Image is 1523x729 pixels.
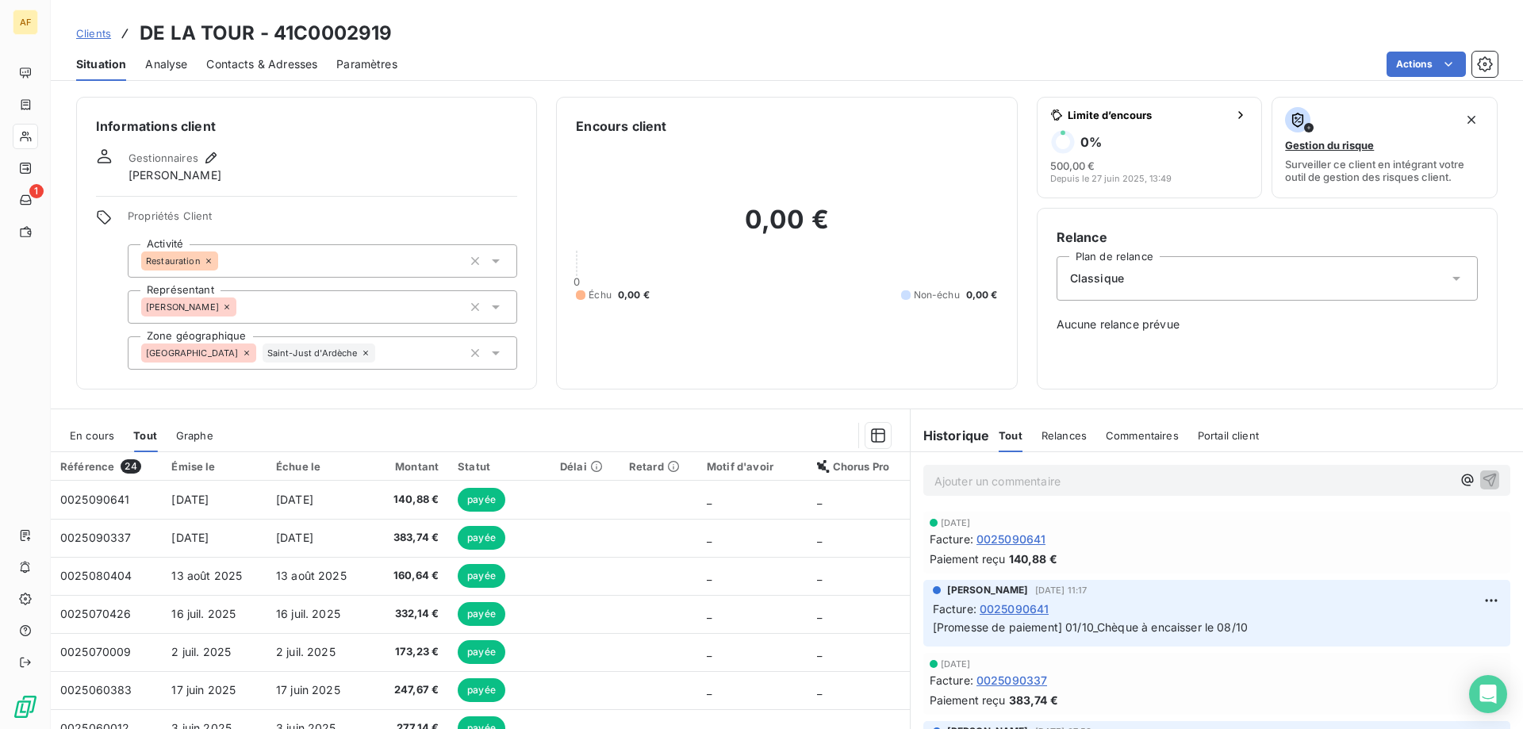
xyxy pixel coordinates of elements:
[707,569,712,582] span: _
[381,606,439,622] span: 332,14 €
[458,640,505,664] span: payée
[458,526,505,550] span: payée
[60,607,132,620] span: 0025070426
[13,694,38,719] img: Logo LeanPay
[129,152,198,164] span: Gestionnaires
[146,302,219,312] span: [PERSON_NAME]
[458,488,505,512] span: payée
[29,184,44,198] span: 1
[60,645,132,658] span: 0025070009
[206,56,317,72] span: Contacts & Adresses
[146,348,239,358] span: [GEOGRAPHIC_DATA]
[1106,429,1179,442] span: Commentaires
[76,25,111,41] a: Clients
[276,531,313,544] span: [DATE]
[1387,52,1466,77] button: Actions
[176,429,213,442] span: Graphe
[381,644,439,660] span: 173,23 €
[976,531,1046,547] span: 0025090641
[60,531,132,544] span: 0025090337
[817,683,822,696] span: _
[60,493,130,506] span: 0025090641
[574,275,580,288] span: 0
[1068,109,1229,121] span: Limite d’encours
[817,607,822,620] span: _
[817,460,900,473] div: Chorus Pro
[1285,158,1484,183] span: Surveiller ce client en intégrant votre outil de gestion des risques client.
[1198,429,1259,442] span: Portail client
[236,300,249,314] input: Ajouter une valeur
[133,429,157,442] span: Tout
[458,602,505,626] span: payée
[930,692,1006,708] span: Paiement reçu
[980,600,1049,617] span: 0025090641
[707,607,712,620] span: _
[1050,159,1095,172] span: 500,00 €
[911,426,990,445] h6: Historique
[914,288,960,302] span: Non-échu
[171,493,209,506] span: [DATE]
[60,683,132,696] span: 0025060383
[145,56,187,72] span: Analyse
[576,117,666,136] h6: Encours client
[1469,675,1507,713] div: Open Intercom Messenger
[381,492,439,508] span: 140,88 €
[276,460,362,473] div: Échue le
[1035,585,1088,595] span: [DATE] 11:17
[375,346,388,360] input: Ajouter une valeur
[76,27,111,40] span: Clients
[171,607,236,620] span: 16 juil. 2025
[933,600,976,617] span: Facture :
[276,607,340,620] span: 16 juil. 2025
[629,460,688,473] div: Retard
[70,429,114,442] span: En cours
[1037,97,1263,198] button: Limite d’encours0%500,00 €Depuis le 27 juin 2025, 13:49
[976,672,1048,689] span: 0025090337
[129,167,221,183] span: [PERSON_NAME]
[930,672,973,689] span: Facture :
[817,569,822,582] span: _
[947,583,1029,597] span: [PERSON_NAME]
[1080,134,1102,150] h6: 0 %
[171,531,209,544] span: [DATE]
[381,530,439,546] span: 383,74 €
[60,459,152,474] div: Référence
[1272,97,1498,198] button: Gestion du risqueSurveiller ce client en intégrant votre outil de gestion des risques client.
[933,620,1248,634] span: [Promesse de paiement] 01/10_Chèque à encaisser le 08/10
[171,683,236,696] span: 17 juin 2025
[276,645,336,658] span: 2 juil. 2025
[171,645,231,658] span: 2 juil. 2025
[1050,174,1172,183] span: Depuis le 27 juin 2025, 13:49
[267,348,358,358] span: Saint-Just d'Ardèche
[817,645,822,658] span: _
[381,460,439,473] div: Montant
[1285,139,1374,152] span: Gestion du risque
[276,493,313,506] span: [DATE]
[589,288,612,302] span: Échu
[458,564,505,588] span: payée
[336,56,397,72] span: Paramètres
[140,19,392,48] h3: DE LA TOUR - 41C0002919
[1042,429,1087,442] span: Relances
[146,256,201,266] span: Restauration
[1009,692,1058,708] span: 383,74 €
[13,10,38,35] div: AF
[707,460,798,473] div: Motif d'avoir
[930,531,973,547] span: Facture :
[930,551,1006,567] span: Paiement reçu
[458,678,505,702] span: payée
[941,659,971,669] span: [DATE]
[576,204,997,251] h2: 0,00 €
[381,568,439,584] span: 160,64 €
[707,683,712,696] span: _
[60,569,132,582] span: 0025080404
[121,459,140,474] span: 24
[1009,551,1057,567] span: 140,88 €
[1057,228,1478,247] h6: Relance
[276,683,340,696] span: 17 juin 2025
[817,493,822,506] span: _
[458,460,541,473] div: Statut
[817,531,822,544] span: _
[707,493,712,506] span: _
[707,645,712,658] span: _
